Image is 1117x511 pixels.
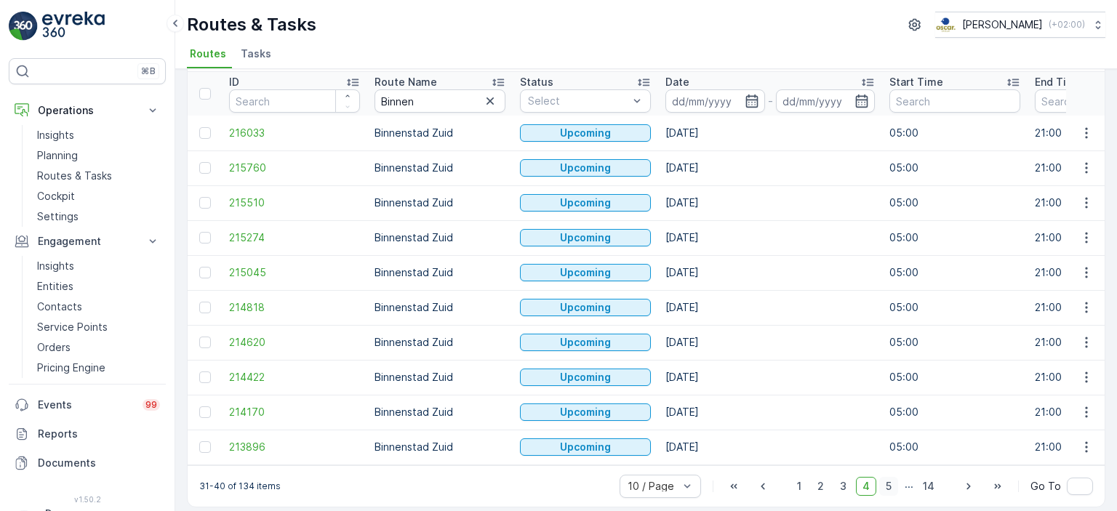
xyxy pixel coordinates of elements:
p: ... [905,477,913,496]
button: Operations [9,96,166,125]
p: Status [520,75,553,89]
td: [DATE] [658,395,882,430]
p: Date [665,75,689,89]
td: [DATE] [658,360,882,395]
button: Upcoming [520,124,651,142]
span: 14 [916,477,941,496]
div: Toggle Row Selected [199,232,211,244]
p: Route Name [375,75,437,89]
p: 05:00 [889,161,1020,175]
a: 215510 [229,196,360,210]
input: dd/mm/yyyy [776,89,876,113]
td: [DATE] [658,150,882,185]
button: Upcoming [520,369,651,386]
div: Toggle Row Selected [199,162,211,174]
p: Binnenstad Zuid [375,440,505,454]
p: Operations [38,103,137,118]
a: 213896 [229,440,360,454]
td: [DATE] [658,185,882,220]
a: Insights [31,256,166,276]
p: ⌘B [141,65,156,77]
p: Upcoming [560,335,611,350]
p: Binnenstad Zuid [375,265,505,280]
p: Contacts [37,299,82,314]
a: 216033 [229,126,360,140]
p: Events [38,398,134,412]
a: Entities [31,276,166,297]
div: Toggle Row Selected [199,337,211,348]
span: Routes [190,47,226,61]
p: Entities [37,279,73,294]
p: Upcoming [560,265,611,280]
p: Routes & Tasks [187,13,316,36]
div: Toggle Row Selected [199,302,211,313]
p: ID [229,75,239,89]
span: 1 [790,477,808,496]
div: Toggle Row Selected [199,197,211,209]
p: 05:00 [889,405,1020,419]
span: Tasks [241,47,271,61]
p: 05:00 [889,196,1020,210]
span: 2 [811,477,830,496]
span: Go To [1030,479,1061,494]
td: [DATE] [658,430,882,464]
p: Service Points [37,320,108,334]
p: Settings [37,209,79,224]
input: Search [375,89,505,113]
p: 05:00 [889,300,1020,315]
p: Upcoming [560,370,611,385]
p: ( +02:00 ) [1049,19,1085,31]
p: End Time [1035,75,1082,89]
span: 4 [856,477,876,496]
p: Upcoming [560,300,611,315]
div: Toggle Row Selected [199,441,211,453]
p: Pricing Engine [37,361,105,375]
a: Service Points [31,317,166,337]
p: Engagement [38,234,137,249]
p: 99 [145,399,157,411]
p: Insights [37,128,74,142]
button: Upcoming [520,159,651,177]
p: Cockpit [37,189,75,204]
p: 05:00 [889,126,1020,140]
a: 214422 [229,370,360,385]
img: basis-logo_rgb2x.png [935,17,956,33]
p: Binnenstad Zuid [375,161,505,175]
p: Documents [38,456,160,470]
span: 215760 [229,161,360,175]
input: Search [889,89,1020,113]
p: Binnenstad Zuid [375,370,505,385]
div: Toggle Row Selected [199,406,211,418]
p: 31-40 of 134 items [199,480,281,492]
button: Upcoming [520,194,651,212]
a: 214818 [229,300,360,315]
a: Cockpit [31,186,166,206]
p: Binnenstad Zuid [375,335,505,350]
button: Upcoming [520,229,651,246]
a: Pricing Engine [31,358,166,378]
button: Engagement [9,227,166,256]
p: Orders [37,340,71,355]
button: Upcoming [520,403,651,421]
div: Toggle Row Selected [199,267,211,278]
a: 215045 [229,265,360,280]
td: [DATE] [658,116,882,150]
img: logo [9,12,38,41]
span: 215274 [229,230,360,245]
span: v 1.50.2 [9,495,166,504]
a: Planning [31,145,166,166]
p: Upcoming [560,230,611,245]
a: 214170 [229,405,360,419]
span: 214620 [229,335,360,350]
p: Insights [37,259,74,273]
a: Events99 [9,390,166,419]
button: Upcoming [520,334,651,351]
a: Insights [31,125,166,145]
p: Upcoming [560,161,611,175]
button: [PERSON_NAME](+02:00) [935,12,1105,38]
